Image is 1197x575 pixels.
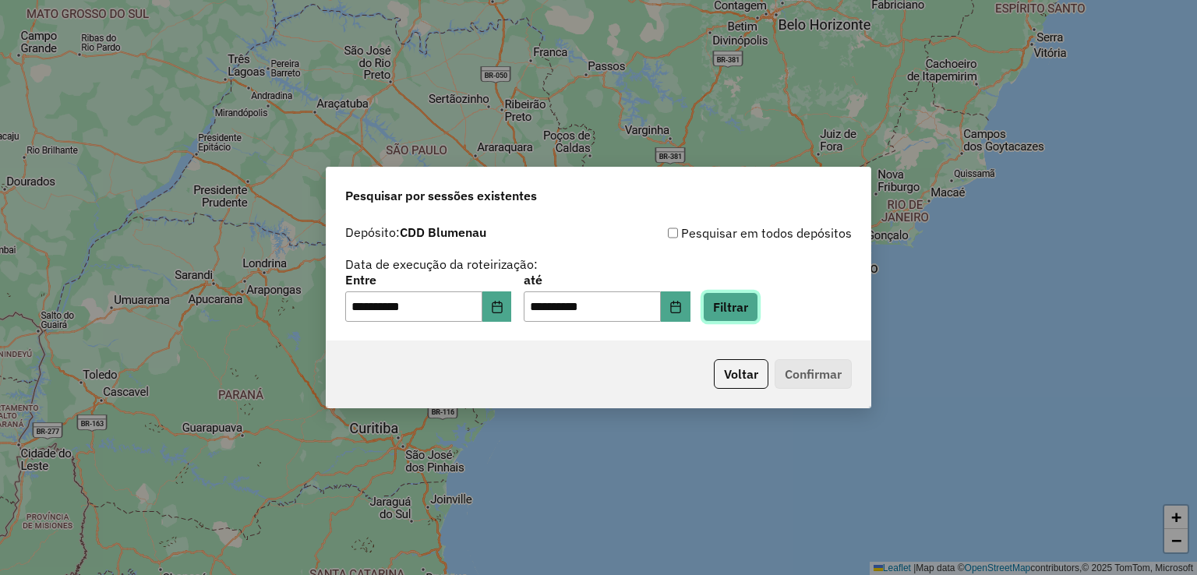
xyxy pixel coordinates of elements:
[345,186,537,205] span: Pesquisar por sessões existentes
[482,291,512,323] button: Choose Date
[345,223,486,242] label: Depósito:
[400,224,486,240] strong: CDD Blumenau
[345,255,538,273] label: Data de execução da roteirização:
[714,359,768,389] button: Voltar
[598,224,852,242] div: Pesquisar em todos depósitos
[345,270,511,289] label: Entre
[524,270,690,289] label: até
[661,291,690,323] button: Choose Date
[703,292,758,322] button: Filtrar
